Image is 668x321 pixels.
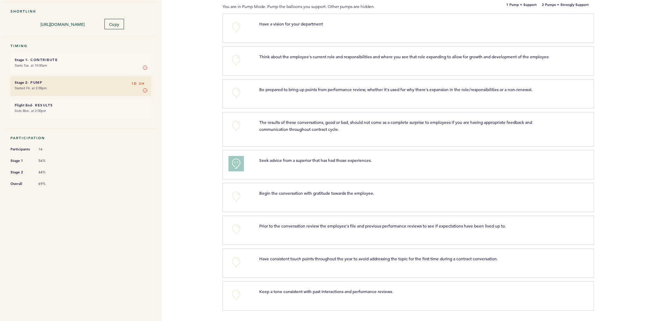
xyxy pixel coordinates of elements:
[104,19,124,29] button: Copy
[259,256,498,261] span: Have consistent touch points throughout the year to avoid addressing the topic for the first time...
[109,21,119,27] span: Copy
[10,180,31,187] span: Overall
[259,157,372,163] span: Seek advice from a superior that has had those experiences.
[223,3,440,10] p: You are in Pump Mode. Pump the balloons you support. Other pumps are hidden.
[38,170,59,175] span: 44%
[131,80,145,87] span: 1D 3H
[15,109,46,113] time: Ends Mon. at 2:00pm
[259,21,323,27] span: Have a vision for your department
[10,157,31,164] span: Stage 1
[259,119,533,132] span: The results of these conversations, good or bad, should not come as a complete surprise to employ...
[15,80,147,85] h6: - Pump
[259,190,374,196] span: Begin the conversation with gratitude towards the employee.
[10,146,31,153] span: Participants
[259,87,532,92] span: Be prepared to bring up points from performance review, whether it's used for why there's expansi...
[229,157,243,171] button: +1
[15,63,47,68] time: Starts Tue. at 10:00am
[10,136,151,140] h5: Participation
[506,3,537,10] b: 1 Pump = Support
[15,103,32,107] small: Flight End
[10,44,151,48] h5: Timing
[38,147,59,152] span: 16
[38,181,59,186] span: 69%
[10,9,151,14] h5: Shortlink
[542,3,589,10] b: 2 Pumps = Strongly Support
[259,223,506,229] span: Prior to the conversation review the employee's file and previous performance reviews to see if e...
[259,54,549,59] span: Think about the employee's current role and responsibilities and where you see that role expandin...
[15,86,47,90] time: Started Fri. at 2:00pm
[15,58,27,62] small: Stage 1
[15,80,27,85] small: Stage 2
[15,58,147,62] h6: - Contribute
[15,103,147,107] h6: - Results
[234,159,239,166] span: +1
[10,169,31,176] span: Stage 2
[259,289,393,294] span: Keep a tone consistent with past interactions and performance reviews.
[38,158,59,163] span: 56%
